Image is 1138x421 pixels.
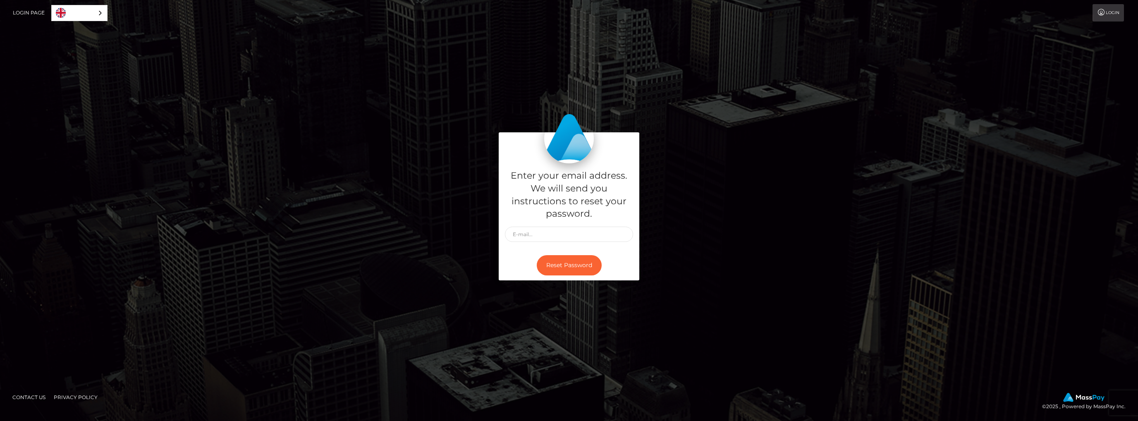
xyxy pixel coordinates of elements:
[9,391,49,404] a: Contact Us
[505,227,633,242] input: E-mail...
[537,255,602,275] button: Reset Password
[51,5,108,21] aside: Language selected: English
[52,5,107,21] a: English
[50,391,101,404] a: Privacy Policy
[51,5,108,21] div: Language
[1063,393,1105,402] img: MassPay
[505,170,633,220] h5: Enter your email address. We will send you instructions to reset your password.
[13,4,45,22] a: Login Page
[1093,4,1124,22] a: Login
[544,114,594,163] img: MassPay Login
[1042,393,1132,411] div: © 2025 , Powered by MassPay Inc.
